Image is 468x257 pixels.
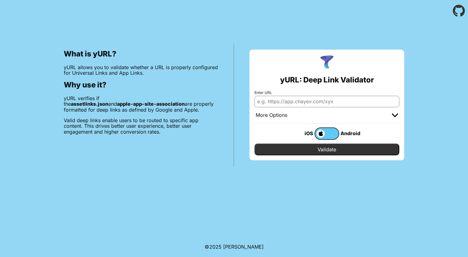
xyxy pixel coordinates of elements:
[71,101,108,107] b: assetlinks.json
[64,64,218,76] p: yURL allows you to validate whether a URL is properly configured for Universal Links and App Links.
[256,112,287,118] div: More Options
[64,81,218,89] h2: Why use it?
[64,117,218,135] p: Valid deep links enable users to be routed to specific app content. This drives better user exper...
[117,101,185,107] b: apple-app-site-association
[223,244,264,250] a: Michael Ibragimchayev's Personal Site
[319,55,335,71] img: yURL Logo
[64,95,218,113] p: yURL verifies if the and are properly formatted for deep links as defined by Google and Apple.
[392,113,398,117] img: chevron
[254,144,399,155] input: Validate
[254,91,399,95] label: Enter URL
[254,96,399,107] input: e.g. https://app.chayev.com/xyx
[290,129,314,137] div: iOS
[209,244,222,250] span: 2025
[64,50,218,58] h2: What is yURL?
[280,76,374,84] h2: yURL: Deep Link Validator
[339,129,364,137] div: Android
[205,237,264,257] footer: ©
